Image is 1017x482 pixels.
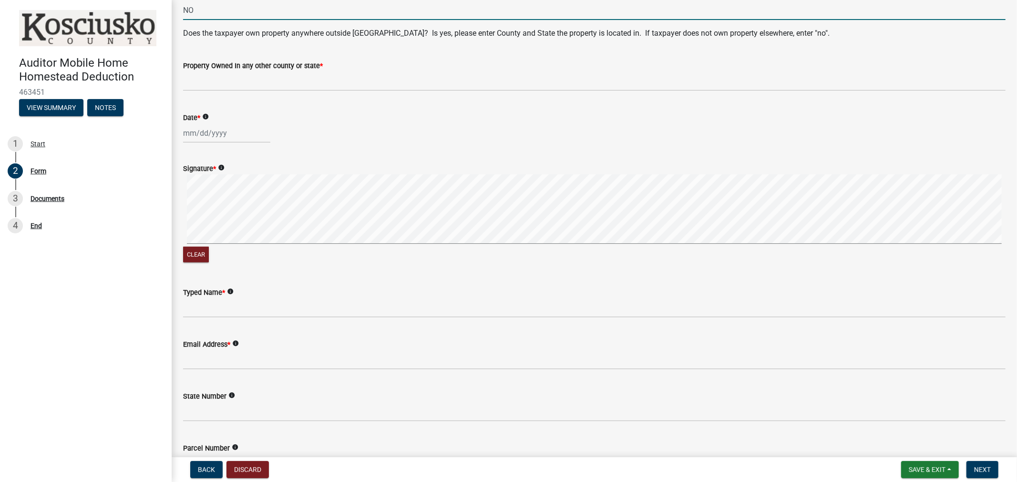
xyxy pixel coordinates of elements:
[218,164,225,171] i: info
[183,290,225,296] label: Typed Name
[183,166,216,172] label: Signature
[19,104,83,112] wm-modal-confirm: Summary
[227,288,234,295] i: info
[19,99,83,116] button: View Summary
[198,466,215,473] span: Back
[8,136,23,151] div: 1
[183,115,200,121] label: Date
[19,88,153,97] span: 463451
[19,10,156,46] img: Kosciusko County, Indiana
[901,461,959,478] button: Save & Exit
[183,28,1006,39] p: Does the taxpayer own property anywhere outside [GEOGRAPHIC_DATA]? Is yes, please enter County an...
[226,461,269,478] button: Discard
[31,168,46,174] div: Form
[8,163,23,179] div: 2
[909,466,945,473] span: Save & Exit
[183,393,226,400] label: State Number
[183,341,230,348] label: Email Address
[183,63,323,70] label: Property Owned In any other county or state
[31,141,45,147] div: Start
[232,340,239,347] i: info
[183,123,270,143] input: mm/dd/yyyy
[974,466,991,473] span: Next
[87,99,123,116] button: Notes
[966,461,998,478] button: Next
[183,247,209,262] button: Clear
[8,218,23,233] div: 4
[232,444,238,451] i: info
[31,222,42,229] div: End
[87,104,123,112] wm-modal-confirm: Notes
[31,195,64,202] div: Documents
[8,191,23,206] div: 3
[190,461,223,478] button: Back
[228,392,235,399] i: info
[19,56,164,84] h4: Auditor Mobile Home Homestead Deduction
[183,445,230,452] label: Parcel Number
[202,113,209,120] i: info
